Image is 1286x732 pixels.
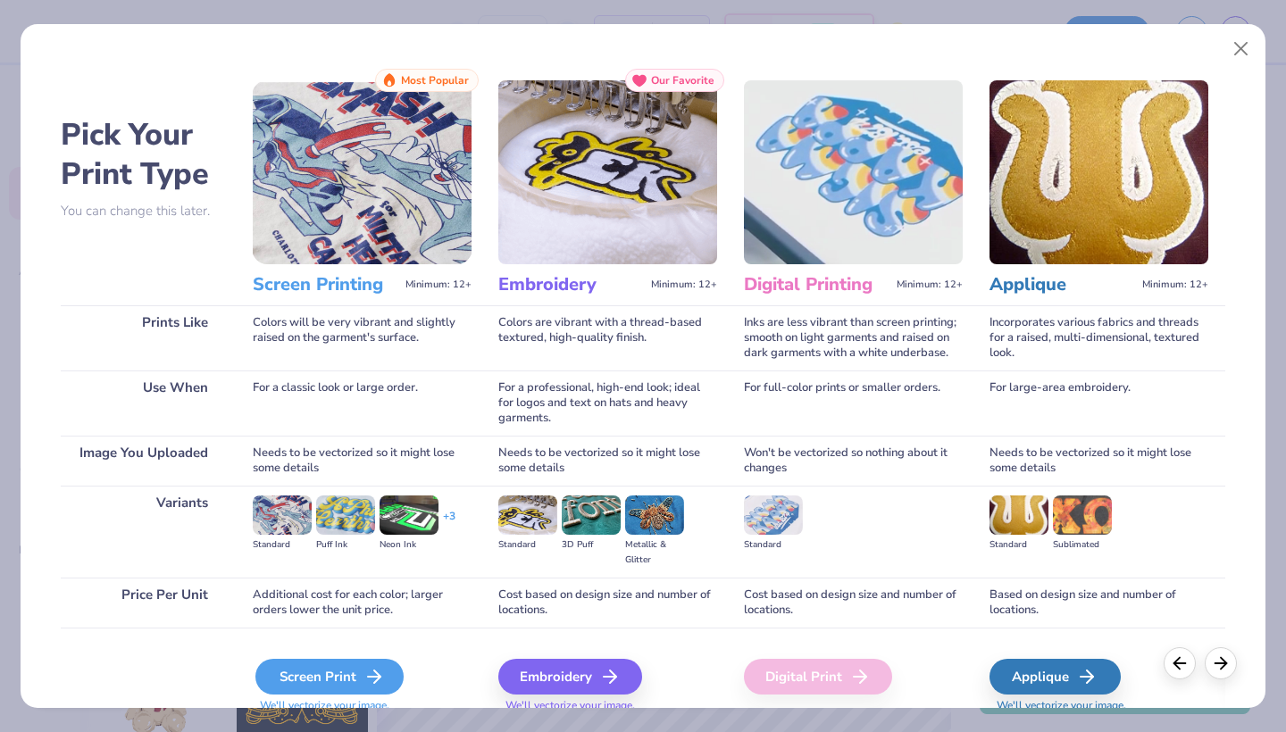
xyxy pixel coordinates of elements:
h3: Applique [990,273,1135,296]
div: Colors are vibrant with a thread-based textured, high-quality finish. [498,305,717,370]
div: Puff Ink [316,537,375,553]
p: You can change this later. [61,204,226,219]
div: Cost based on design size and number of locations. [498,578,717,628]
img: Puff Ink [316,495,375,535]
img: Screen Printing [253,80,472,264]
span: Most Popular [401,74,469,87]
div: Neon Ink [380,537,438,553]
div: For a classic look or large order. [253,370,472,436]
div: Prints Like [61,305,226,370]
div: For a professional, high-end look; ideal for logos and text on hats and heavy garments. [498,370,717,436]
img: 3D Puff [562,495,621,535]
img: Metallic & Glitter [625,495,684,535]
span: We'll vectorize your image. [253,698,472,713]
div: Needs to be vectorized so it might lose some details [990,436,1208,486]
h3: Digital Printing [744,273,889,296]
img: Digital Printing [744,80,963,264]
img: Embroidery [498,80,717,264]
div: Needs to be vectorized so it might lose some details [498,436,717,486]
span: We'll vectorize your image. [990,698,1208,713]
div: Won't be vectorized so nothing about it changes [744,436,963,486]
div: 3D Puff [562,537,621,553]
div: Cost based on design size and number of locations. [744,578,963,628]
h2: Pick Your Print Type [61,115,226,194]
div: Incorporates various fabrics and threads for a raised, multi-dimensional, textured look. [990,305,1208,370]
button: Close [1224,32,1258,66]
div: Based on design size and number of locations. [990,578,1208,628]
div: Colors will be very vibrant and slightly raised on the garment's surface. [253,305,472,370]
div: Inks are less vibrant than screen printing; smooth on light garments and raised on dark garments ... [744,305,963,370]
h3: Screen Printing [253,273,398,296]
img: Standard [253,495,312,535]
img: Applique [990,80,1208,264]
div: Embroidery [498,659,642,695]
span: Minimum: 12+ [1142,279,1208,291]
div: For large-area embroidery. [990,370,1208,436]
div: Needs to be vectorized so it might lose some details [253,436,472,486]
div: Digital Print [744,659,892,695]
div: Standard [253,537,312,553]
div: Applique [990,659,1121,695]
img: Sublimated [1053,495,1112,535]
div: Screen Print [255,659,404,695]
div: Standard [498,537,557,553]
div: Standard [990,537,1048,553]
span: We'll vectorize your image. [498,698,717,713]
img: Standard [498,495,557,535]
div: Variants [61,486,226,578]
img: Neon Ink [380,495,438,535]
img: Standard [990,495,1048,535]
div: For full-color prints or smaller orders. [744,370,963,436]
img: Standard [744,495,803,535]
div: Price Per Unit [61,578,226,628]
div: Metallic & Glitter [625,537,684,568]
span: Minimum: 12+ [405,279,472,291]
span: Minimum: 12+ [651,279,717,291]
div: Standard [744,537,803,553]
div: Use When [61,370,226,436]
div: Image You Uploaded [61,436,226,486]
span: Our Favorite [651,74,714,87]
span: Minimum: 12+ [897,279,963,291]
div: Sublimated [1053,537,1112,553]
h3: Embroidery [498,273,644,296]
div: + 3 [443,509,455,539]
div: Additional cost for each color; larger orders lower the unit price. [253,578,472,628]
